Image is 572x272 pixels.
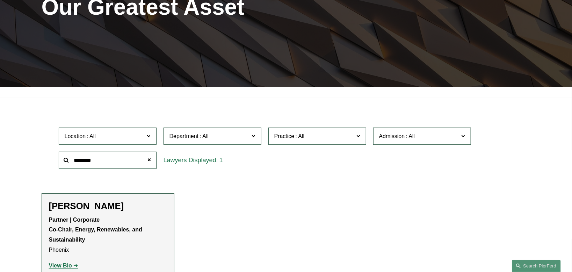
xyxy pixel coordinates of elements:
strong: Partner | Corporate [49,217,100,223]
a: View Bio [49,263,78,269]
span: Admission [379,133,405,139]
a: Search this site [512,260,561,272]
p: Phoenix [49,215,167,255]
span: Location [65,133,86,139]
h2: [PERSON_NAME] [49,201,167,212]
span: Practice [274,133,295,139]
strong: View Bio [49,263,72,269]
span: Department [169,133,199,139]
span: 1 [219,157,223,164]
strong: Co-Chair, Energy, Renewables, and Sustainability [49,227,144,243]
